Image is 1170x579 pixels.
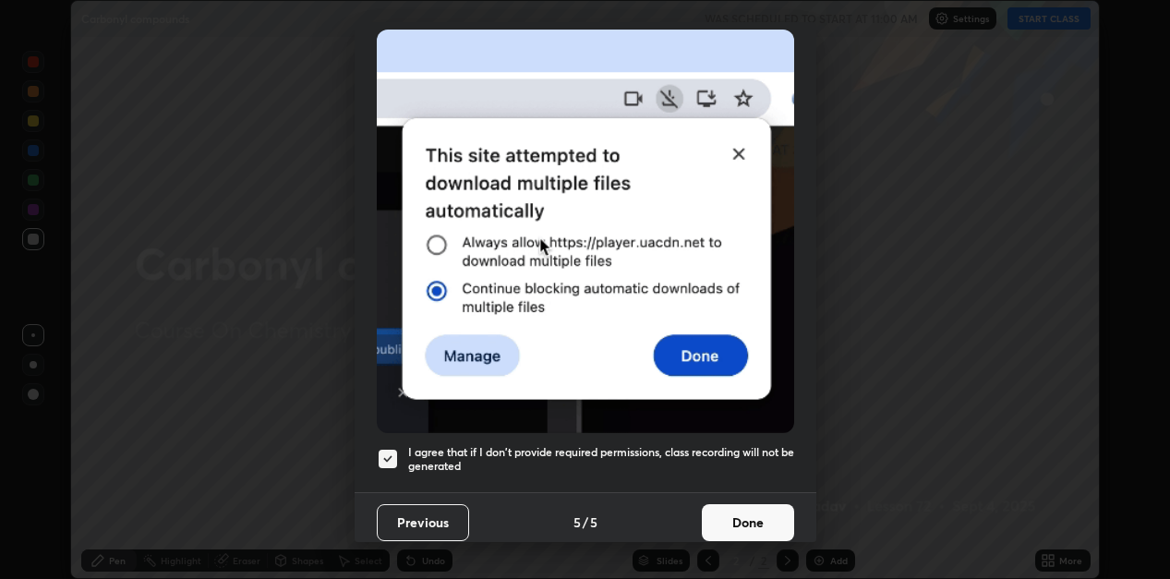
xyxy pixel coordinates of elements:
button: Previous [377,504,469,541]
h4: 5 [573,513,581,532]
h4: 5 [590,513,597,532]
button: Done [702,504,794,541]
h4: / [583,513,588,532]
img: downloads-permission-blocked.gif [377,30,794,433]
h5: I agree that if I don't provide required permissions, class recording will not be generated [408,445,794,474]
